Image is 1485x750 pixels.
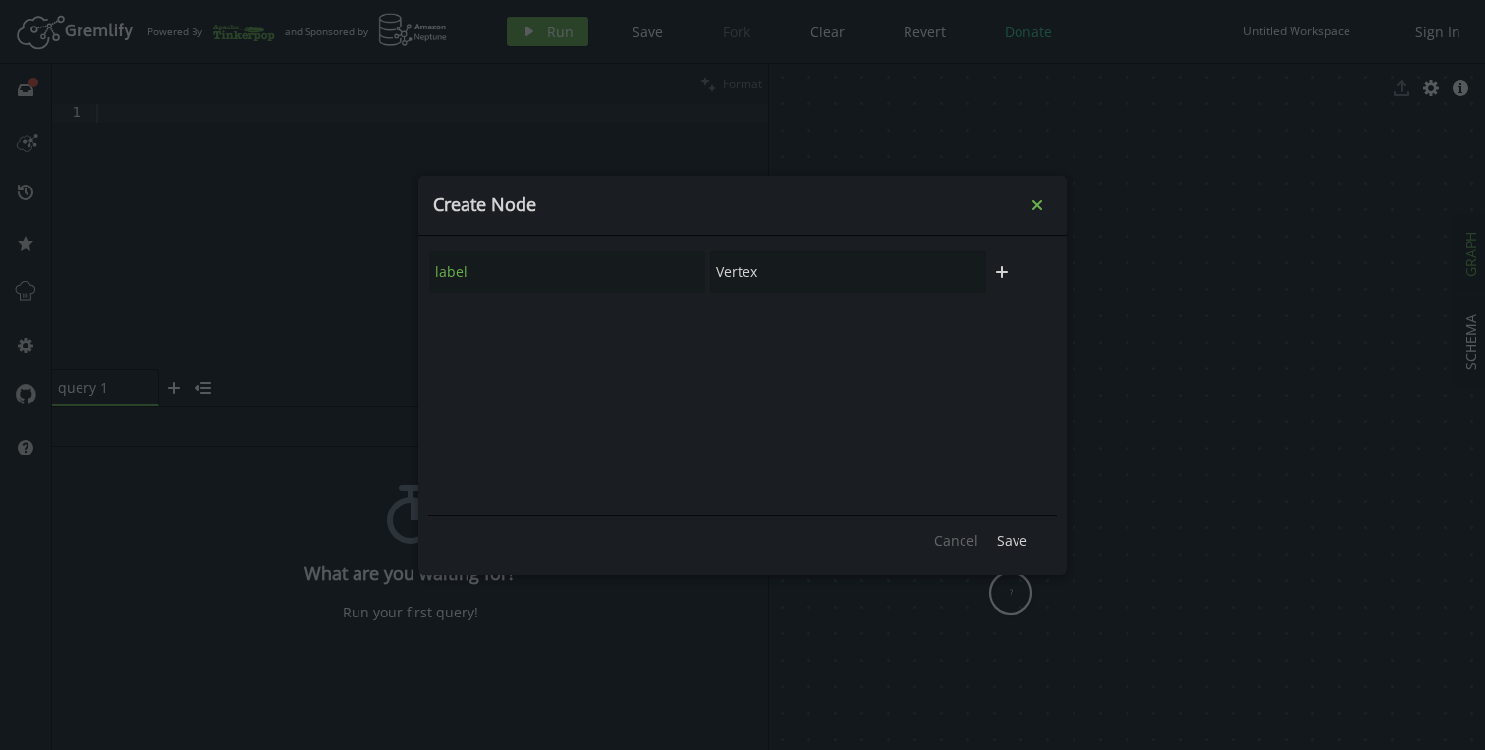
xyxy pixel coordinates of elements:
span: Cancel [934,531,978,550]
button: Save [987,526,1037,556]
span: Save [997,531,1027,550]
button: Close [1022,190,1052,220]
input: Property Name [429,251,705,293]
input: Property Value [710,251,986,293]
h4: Create Node [433,193,1022,216]
button: Cancel [924,526,988,556]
